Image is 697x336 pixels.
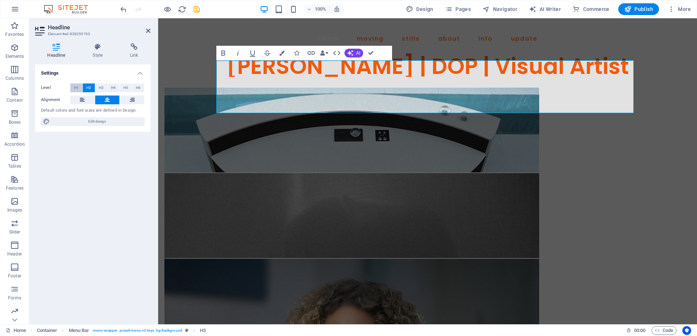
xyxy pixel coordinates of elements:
[344,49,363,57] button: AI
[83,83,95,92] button: H2
[231,46,245,60] button: Italic (⌘I)
[665,3,694,15] button: More
[41,117,145,126] button: Edit design
[304,46,318,60] button: Link
[123,83,128,92] span: H5
[99,83,104,92] span: H3
[314,5,326,14] h6: 100%
[480,3,520,15] button: Navigator
[118,43,150,59] h4: Link
[290,46,303,60] button: Icons
[303,5,329,14] button: 100%
[8,273,21,279] p: Footer
[246,46,260,60] button: Underline (⌘U)
[403,3,436,15] button: Design
[119,5,128,14] button: undo
[185,328,189,332] i: This element is a customizable preset
[634,326,645,335] span: 00 00
[618,3,659,15] button: Publish
[74,83,79,92] span: H1
[92,326,182,335] span: . menu-wrapper .preset-menu-v2-toys .bg-background
[526,3,564,15] button: AI Writer
[52,117,142,126] span: Edit design
[132,83,144,92] button: H6
[42,5,97,14] img: Editor Logo
[624,5,653,13] span: Publish
[35,43,81,59] h4: Headline
[7,251,22,257] p: Header
[48,31,136,37] h3: Element #ed-838259763
[59,35,480,61] h2: [PERSON_NAME] | DOP | Visual Artist
[41,108,145,114] div: Default colors and font sizes are defined in Design.
[69,326,89,335] span: Click to select. Double-click to edit
[5,53,24,59] p: Elements
[9,229,20,235] p: Slider
[8,163,21,169] p: Tables
[330,46,344,60] button: HTML
[108,83,120,92] button: H4
[216,46,230,60] button: Bold (⌘B)
[86,83,91,92] span: H2
[573,5,610,13] span: Commerce
[70,83,82,92] button: H1
[570,3,612,15] button: Commerce
[529,5,561,13] span: AI Writer
[319,46,329,60] button: Data Bindings
[639,328,640,333] span: :
[41,96,70,104] label: Alignment
[356,51,360,55] span: AI
[178,5,186,14] i: Reload page
[6,185,23,191] p: Features
[682,326,691,335] button: Usercentrics
[120,83,132,92] button: H5
[95,83,107,92] button: H3
[6,326,26,335] a: Click to cancel selection. Double-click to open Pages
[445,5,471,13] span: Pages
[626,326,646,335] h6: Session time
[655,326,673,335] span: Code
[7,97,23,103] p: Content
[364,46,378,60] button: Confirm (⌘+⏎)
[4,141,25,147] p: Accordion
[406,5,433,13] span: Design
[41,83,70,92] label: Level
[5,75,24,81] p: Columns
[482,5,517,13] span: Navigator
[668,5,691,13] span: More
[119,5,128,14] i: Undo: Change level (Ctrl+Z)
[178,5,186,14] button: reload
[136,83,141,92] span: H6
[35,64,150,78] h4: Settings
[9,119,21,125] p: Boxes
[5,31,24,37] p: Favorites
[37,326,206,335] nav: breadcrumb
[403,3,436,15] div: Design (Ctrl+Alt+Y)
[111,83,116,92] span: H4
[7,207,22,213] p: Images
[192,5,201,14] button: save
[275,46,289,60] button: Colors
[200,326,206,335] span: Click to select. Double-click to edit
[652,326,676,335] button: Code
[260,46,274,60] button: Strikethrough
[193,5,201,14] i: Save (Ctrl+S)
[333,6,340,12] i: On resize automatically adjust zoom level to fit chosen device.
[37,326,57,335] span: Click to select. Double-click to edit
[8,295,21,301] p: Forms
[48,24,150,31] h2: Headline
[81,43,118,59] h4: Style
[442,3,474,15] button: Pages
